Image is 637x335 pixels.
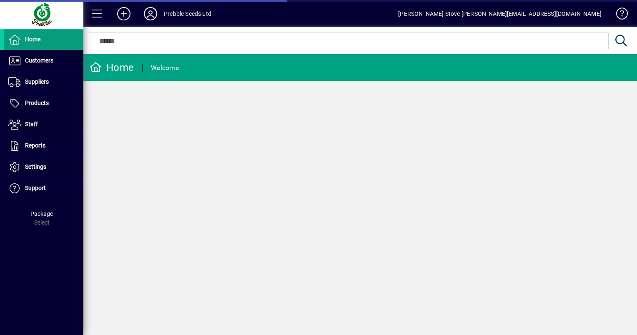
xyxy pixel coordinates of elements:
[4,50,83,71] a: Customers
[90,61,134,74] div: Home
[137,6,164,21] button: Profile
[25,78,49,85] span: Suppliers
[25,142,45,149] span: Reports
[25,163,46,170] span: Settings
[30,210,53,217] span: Package
[151,61,179,75] div: Welcome
[4,157,83,177] a: Settings
[4,135,83,156] a: Reports
[25,121,38,127] span: Staff
[398,7,602,20] div: [PERSON_NAME] Stove [PERSON_NAME][EMAIL_ADDRESS][DOMAIN_NAME]
[25,100,49,106] span: Products
[4,93,83,114] a: Products
[4,72,83,92] a: Suppliers
[110,6,137,21] button: Add
[610,2,627,29] a: Knowledge Base
[4,114,83,135] a: Staff
[25,57,53,64] span: Customers
[164,7,211,20] div: Prebble Seeds Ltd
[25,36,40,42] span: Home
[4,178,83,199] a: Support
[25,185,46,191] span: Support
